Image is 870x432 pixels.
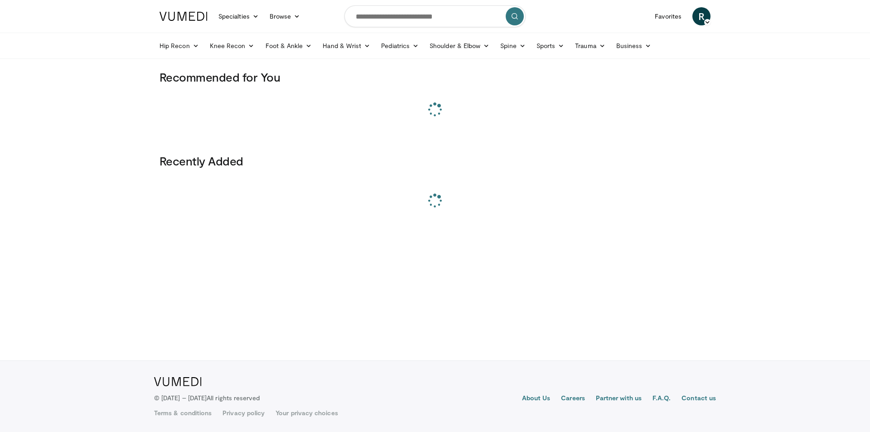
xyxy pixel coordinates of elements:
p: © [DATE] – [DATE] [154,393,260,403]
a: Knee Recon [204,37,260,55]
a: Sports [531,37,570,55]
img: VuMedi Logo [159,12,208,21]
a: Terms & conditions [154,408,212,417]
a: Favorites [649,7,687,25]
a: R [692,7,710,25]
a: Trauma [570,37,611,55]
a: Shoulder & Elbow [424,37,495,55]
h3: Recommended for You [159,70,710,84]
a: Careers [561,393,585,404]
a: Browse [264,7,306,25]
img: VuMedi Logo [154,377,202,386]
input: Search topics, interventions [344,5,526,27]
a: Specialties [213,7,264,25]
a: Contact us [681,393,716,404]
a: About Us [522,393,551,404]
a: Spine [495,37,531,55]
h3: Recently Added [159,154,710,168]
a: Your privacy choices [275,408,338,417]
a: Hip Recon [154,37,204,55]
span: All rights reserved [207,394,260,402]
a: Partner with us [596,393,642,404]
a: Business [611,37,657,55]
a: Pediatrics [376,37,424,55]
a: F.A.Q. [652,393,671,404]
a: Foot & Ankle [260,37,318,55]
a: Privacy policy [222,408,265,417]
a: Hand & Wrist [317,37,376,55]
